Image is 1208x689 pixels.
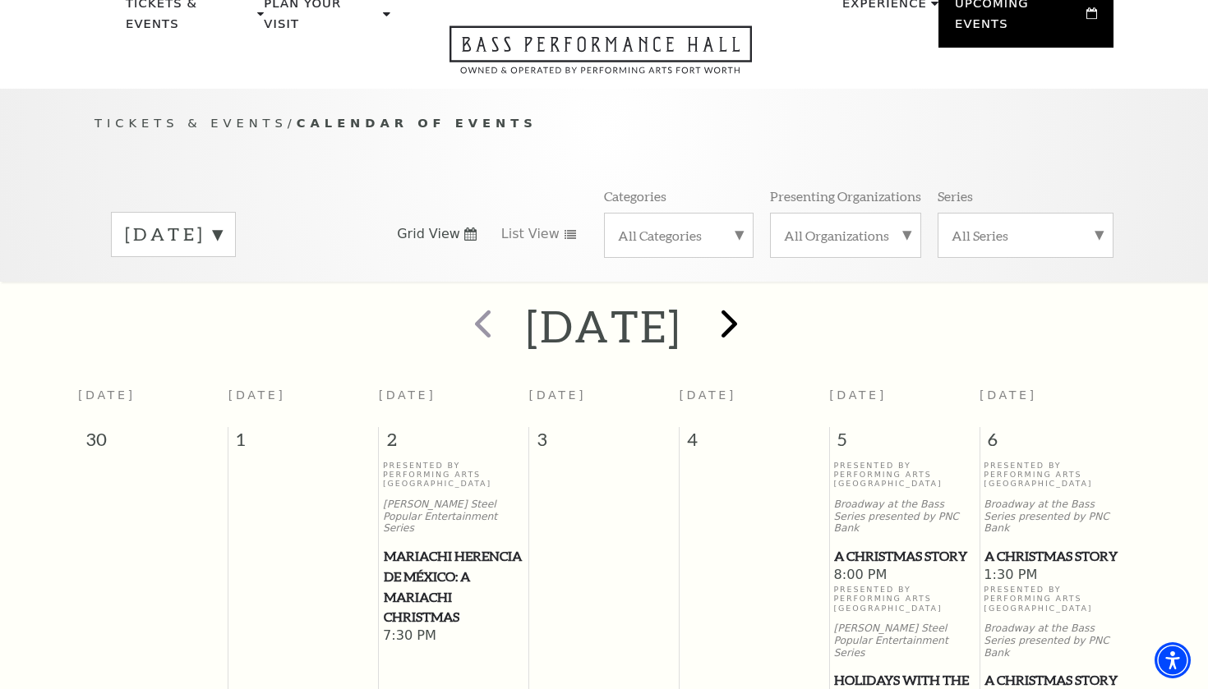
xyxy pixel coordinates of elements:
[125,222,222,247] label: [DATE]
[984,498,1126,535] p: Broadway at the Bass Series presented by PNC Bank
[529,427,679,460] span: 3
[952,227,1100,244] label: All Series
[529,388,587,402] span: [DATE]
[698,297,758,356] button: next
[984,567,1126,585] span: 1:30 PM
[526,300,681,352] h2: [DATE]
[383,461,524,489] p: Presented By Performing Arts [GEOGRAPHIC_DATA]
[833,498,975,535] p: Broadway at the Bass Series presented by PNC Bank
[95,116,288,130] span: Tickets & Events
[679,388,736,402] span: [DATE]
[95,113,1113,134] p: /
[618,227,740,244] label: All Categories
[833,461,975,489] p: Presented By Performing Arts [GEOGRAPHIC_DATA]
[379,427,528,460] span: 2
[397,225,460,243] span: Grid View
[984,461,1126,489] p: Presented By Performing Arts [GEOGRAPHIC_DATA]
[501,225,560,243] span: List View
[78,427,228,460] span: 30
[383,627,524,645] span: 7:30 PM
[383,498,524,535] p: [PERSON_NAME] Steel Popular Entertainment Series
[604,187,666,204] p: Categories
[228,427,378,460] span: 1
[1155,642,1191,678] div: Accessibility Menu
[228,388,286,402] span: [DATE]
[78,388,136,402] span: [DATE]
[984,546,1125,567] span: A Christmas Story
[680,427,829,460] span: 4
[390,25,811,89] a: Open this option
[984,585,1126,613] p: Presented By Performing Arts [GEOGRAPHIC_DATA]
[829,388,887,402] span: [DATE]
[833,585,975,613] p: Presented By Performing Arts [GEOGRAPHIC_DATA]
[980,427,1130,460] span: 6
[770,187,921,204] p: Presenting Organizations
[833,567,975,585] span: 8:00 PM
[379,388,436,402] span: [DATE]
[830,427,980,460] span: 5
[834,546,974,567] span: A Christmas Story
[938,187,973,204] p: Series
[384,546,523,627] span: Mariachi Herencia de México: A Mariachi Christmas
[833,622,975,659] p: [PERSON_NAME] Steel Popular Entertainment Series
[297,116,537,130] span: Calendar of Events
[784,227,907,244] label: All Organizations
[980,388,1037,402] span: [DATE]
[450,297,510,356] button: prev
[984,622,1126,659] p: Broadway at the Bass Series presented by PNC Bank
